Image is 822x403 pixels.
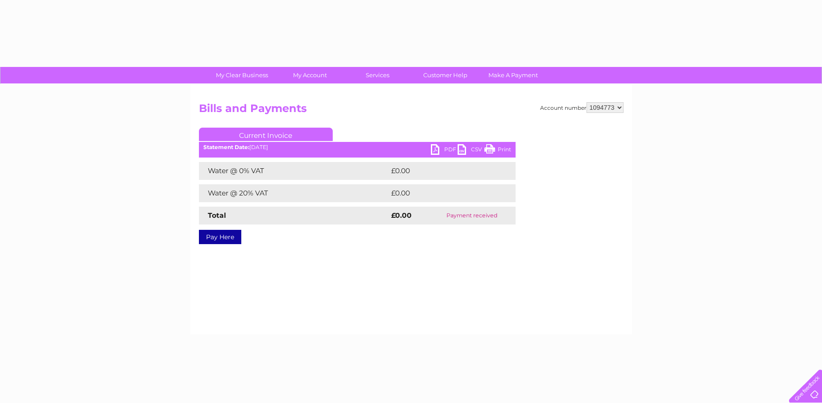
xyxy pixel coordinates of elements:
a: Customer Help [409,67,482,83]
h2: Bills and Payments [199,102,624,119]
div: Account number [540,102,624,113]
a: Make A Payment [476,67,550,83]
td: Water @ 0% VAT [199,162,389,180]
a: Services [341,67,414,83]
a: Pay Here [199,230,241,244]
a: CSV [458,144,484,157]
b: Statement Date: [203,144,249,150]
td: Payment received [428,207,516,224]
a: PDF [431,144,458,157]
strong: Total [208,211,226,220]
div: [DATE] [199,144,516,150]
td: £0.00 [389,184,495,202]
td: £0.00 [389,162,495,180]
strong: £0.00 [391,211,412,220]
a: My Clear Business [205,67,279,83]
a: Current Invoice [199,128,333,141]
td: Water @ 20% VAT [199,184,389,202]
a: My Account [273,67,347,83]
a: Print [484,144,511,157]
